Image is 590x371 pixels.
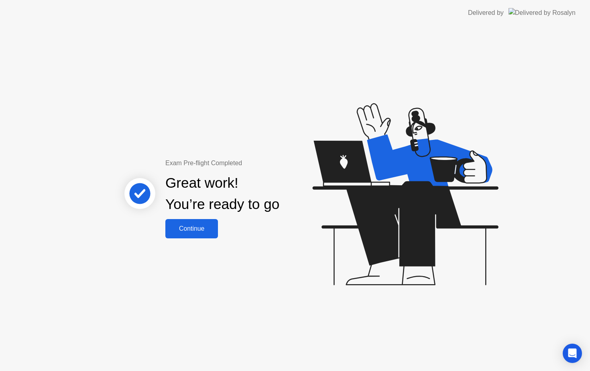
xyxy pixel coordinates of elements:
[165,172,279,215] div: Great work! You’re ready to go
[468,8,504,18] div: Delivered by
[168,225,216,232] div: Continue
[509,8,576,17] img: Delivered by Rosalyn
[165,158,331,168] div: Exam Pre-flight Completed
[563,344,582,363] div: Open Intercom Messenger
[165,219,218,238] button: Continue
